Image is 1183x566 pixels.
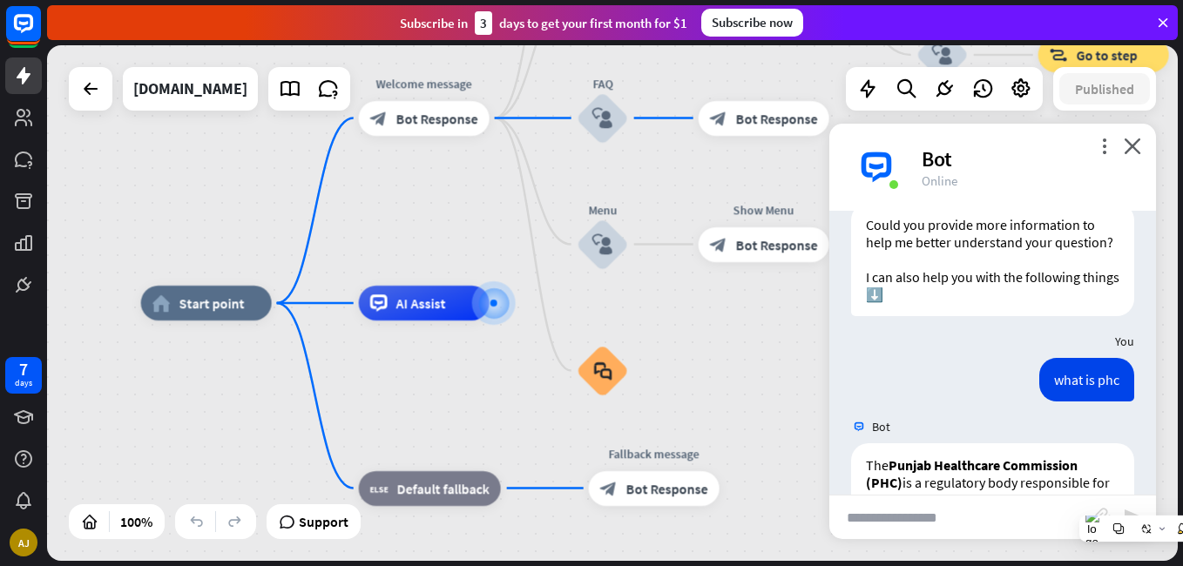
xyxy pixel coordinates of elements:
div: Online [922,172,1135,189]
i: block_user_input [932,44,953,65]
i: block_goto [1050,46,1068,64]
i: block_bot_response [710,110,727,127]
div: Could you provide more information to help me better understand your question? I can also help yo... [851,203,1134,316]
a: 7 days [5,357,42,394]
span: Bot Response [396,110,478,127]
div: 3 [475,11,492,35]
button: Open LiveChat chat widget [14,7,66,59]
div: Fallback message [576,445,733,462]
i: send [1123,507,1144,528]
span: Bot Response [736,236,818,253]
i: close [1124,138,1141,154]
span: Start point [179,294,245,312]
button: Published [1059,73,1150,104]
div: phc.org.pk [133,67,247,111]
div: days [15,377,32,389]
i: block_attachment [1093,508,1111,525]
div: what is phc [1039,358,1134,401]
div: Menu [551,201,655,219]
i: home_2 [152,294,171,312]
div: 7 [19,361,28,377]
i: block_bot_response [370,110,388,127]
div: Subscribe in days to get your first month for $1 [400,11,687,35]
span: Go to step [1077,46,1138,64]
div: Subscribe now [701,9,803,37]
div: AJ [10,529,37,556]
i: block_bot_response [600,480,618,497]
div: FAQ [551,75,655,92]
div: Welcome message [346,75,503,92]
strong: Punjab Healthcare Commission (PHC) [866,456,1078,491]
i: block_user_input [592,234,613,255]
i: block_faq [593,361,612,381]
div: 100% [115,508,158,536]
span: Bot Response [736,110,818,127]
span: AI Assist [396,294,446,312]
i: more_vert [1096,138,1112,154]
div: Bot [922,145,1135,172]
i: block_fallback [370,480,389,497]
div: Show Menu [686,201,842,219]
i: block_user_input [592,108,613,129]
i: block_bot_response [710,236,727,253]
span: Bot Response [626,480,708,497]
span: Support [299,508,348,536]
span: Bot [872,419,890,435]
span: You [1115,334,1134,349]
span: Default fallback [397,480,490,497]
